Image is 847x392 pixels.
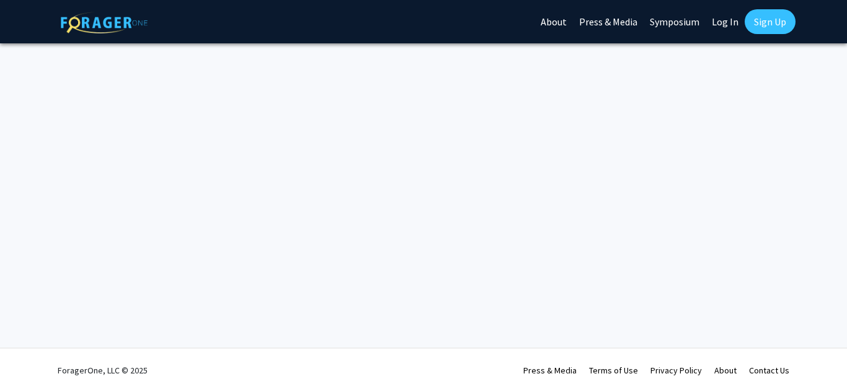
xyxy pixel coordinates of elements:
[714,365,737,376] a: About
[58,349,148,392] div: ForagerOne, LLC © 2025
[745,9,796,34] a: Sign Up
[749,365,789,376] a: Contact Us
[589,365,638,376] a: Terms of Use
[523,365,577,376] a: Press & Media
[650,365,702,376] a: Privacy Policy
[61,12,148,33] img: ForagerOne Logo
